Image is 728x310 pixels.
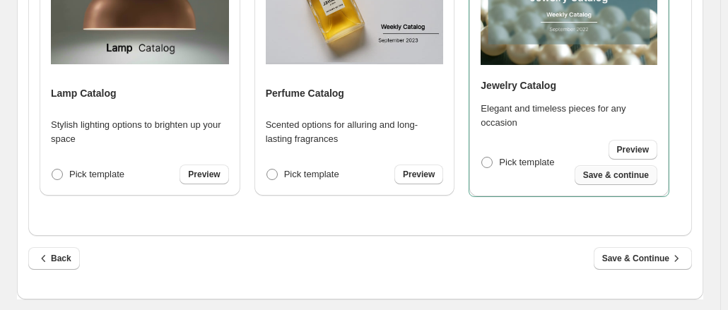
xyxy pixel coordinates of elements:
p: Scented options for alluring and long-lasting fragrances [266,118,444,146]
a: Preview [394,165,443,184]
a: Preview [609,140,657,160]
span: Pick template [69,169,124,179]
a: Preview [180,165,228,184]
span: Pick template [284,169,339,179]
span: Save & Continue [602,251,683,266]
span: Back [37,251,71,266]
span: Preview [617,144,649,155]
button: Back [28,247,80,270]
h4: Perfume Catalog [266,86,344,100]
p: Elegant and timeless pieces for any occasion [481,102,657,130]
span: Pick template [499,157,554,167]
span: Save & continue [583,169,649,181]
h4: Jewelry Catalog [481,78,556,93]
button: Save & continue [575,165,657,185]
button: Save & Continue [594,247,692,270]
p: Stylish lighting options to brighten up your space [51,118,229,146]
span: Preview [188,169,220,180]
span: Preview [403,169,435,180]
h4: Lamp Catalog [51,86,117,100]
